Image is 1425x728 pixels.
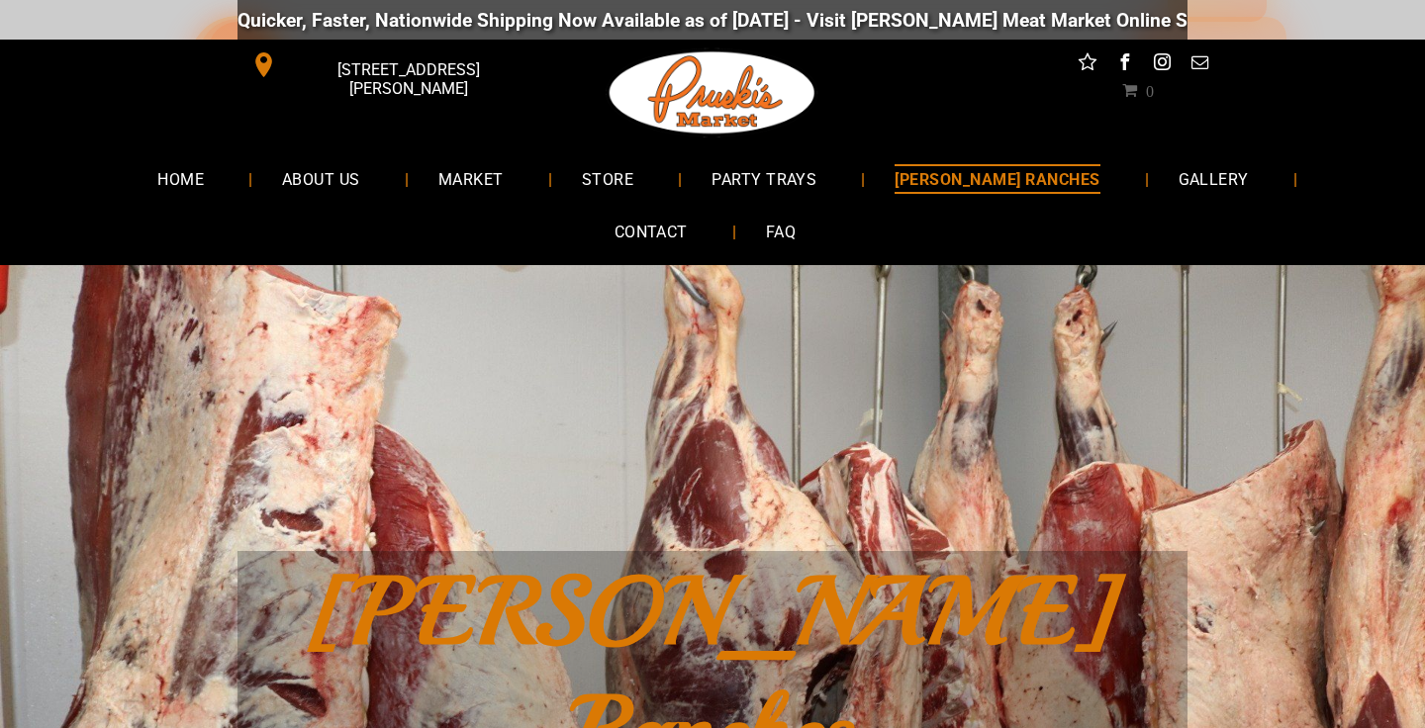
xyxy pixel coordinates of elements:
a: GALLERY [1149,152,1279,205]
a: CONTACT [585,206,717,258]
a: PARTY TRAYS [682,152,846,205]
img: Pruski-s+Market+HQ+Logo2-1920w.png [606,40,819,146]
a: ABOUT US [252,152,390,205]
span: [STREET_ADDRESS][PERSON_NAME] [281,50,536,108]
a: HOME [128,152,234,205]
a: FAQ [736,206,825,258]
a: [PERSON_NAME] RANCHES [865,152,1129,205]
a: STORE [552,152,663,205]
span: 0 [1146,82,1154,98]
a: instagram [1150,49,1176,80]
a: MARKET [409,152,533,205]
a: facebook [1112,49,1138,80]
a: email [1187,49,1213,80]
a: [STREET_ADDRESS][PERSON_NAME] [237,49,540,80]
a: Social network [1075,49,1100,80]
